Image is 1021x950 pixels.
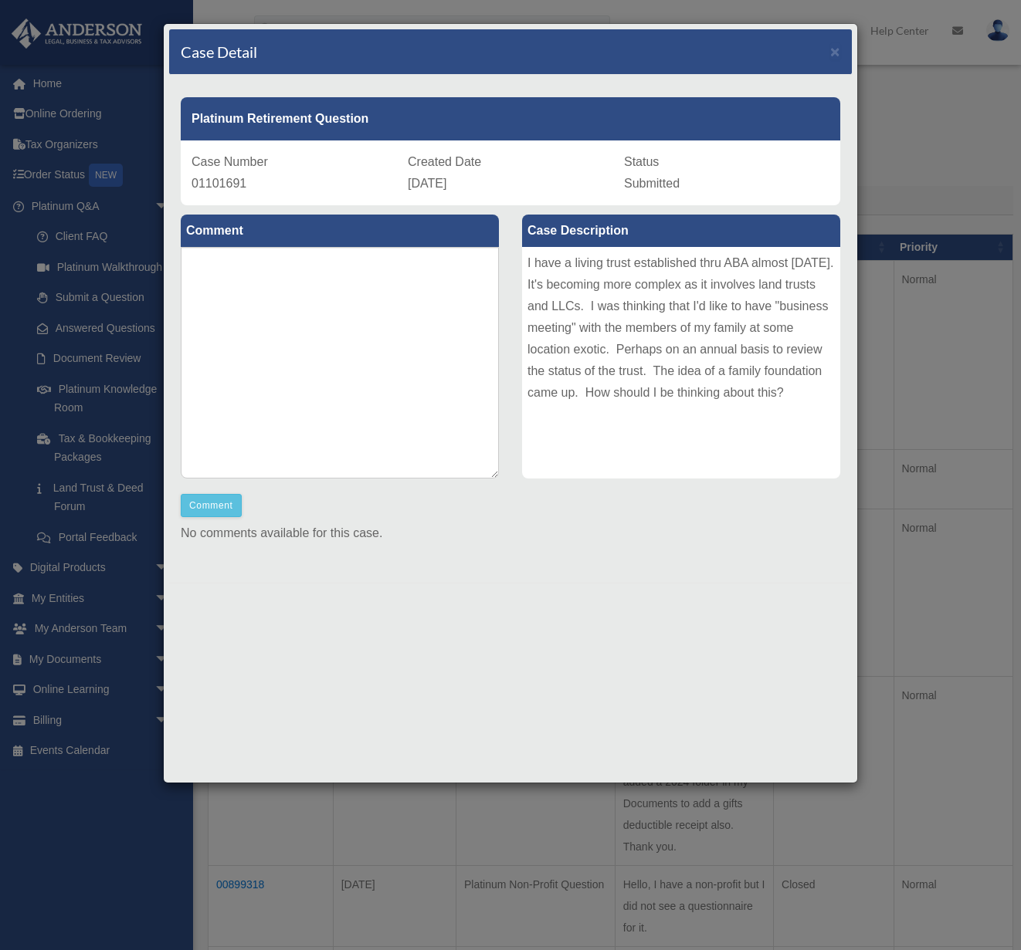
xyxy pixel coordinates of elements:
span: [DATE] [408,177,446,190]
span: 01101691 [192,177,246,190]
span: Case Number [192,155,268,168]
span: × [830,42,840,60]
button: Comment [181,494,242,517]
button: Close [830,43,840,59]
span: Status [624,155,659,168]
span: Submitted [624,177,680,190]
p: No comments available for this case. [181,522,840,544]
div: I have a living trust established thru ABA almost [DATE]. It's becoming more complex as it involv... [522,247,840,478]
label: Comment [181,215,499,247]
h4: Case Detail [181,41,257,63]
label: Case Description [522,215,840,247]
div: Platinum Retirement Question [181,97,840,140]
span: Created Date [408,155,481,168]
